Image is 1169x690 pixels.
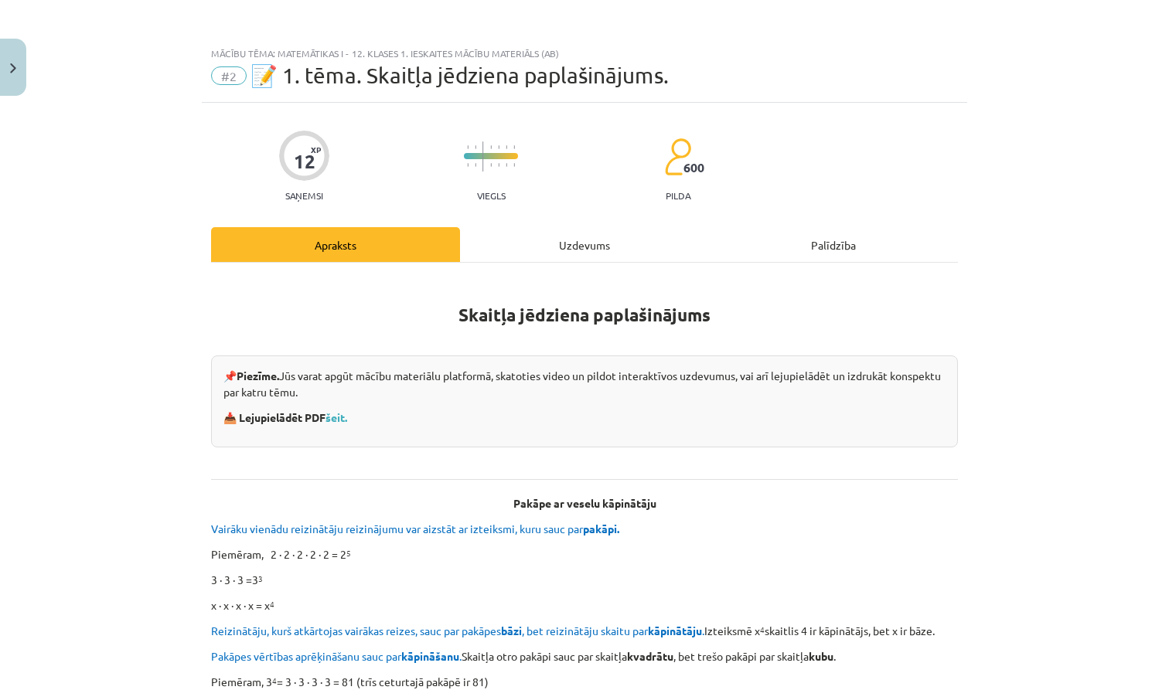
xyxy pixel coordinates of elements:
[325,410,347,424] a: šeit.
[272,675,277,686] sup: 4
[666,190,690,201] p: pilda
[482,141,484,172] img: icon-long-line-d9ea69661e0d244f92f715978eff75569469978d946b2353a9bb055b3ed8787d.svg
[709,227,958,262] div: Palīdzība
[475,145,476,149] img: icon-short-line-57e1e144782c952c97e751825c79c345078a6d821885a25fce030b3d8c18986b.svg
[211,623,958,639] p: Izteiksmē x skaitlis 4 ir kāpinātājs, bet x ir bāze.
[211,649,462,663] span: Pakāpes vērtības aprēķināšanu sauc par .
[513,163,515,167] img: icon-short-line-57e1e144782c952c97e751825c79c345078a6d821885a25fce030b3d8c18986b.svg
[311,145,321,154] span: XP
[223,368,946,400] p: 📌 Jūs varat apgūt mācību materiālu platformā, skatoties video un pildot interaktīvos uzdevumus, v...
[583,522,619,535] b: pakāpi.
[513,496,656,510] b: Pakāpe ar veselu kāpinātāju
[237,369,279,382] strong: Piezīme.
[211,546,958,563] p: Piemēram, 2 ∙ 2 ∙ 2 ∙ 2 ∙ 2 = 2
[211,522,622,535] span: Vairāku vienādu reizinātāju reizinājumu var aizstāt ar izteiksmi, kuru sauc par
[506,145,507,149] img: icon-short-line-57e1e144782c952c97e751825c79c345078a6d821885a25fce030b3d8c18986b.svg
[627,649,673,663] b: kvadrātu
[10,63,16,73] img: icon-close-lesson-0947bae3869378f0d4975bcd49f059093ad1ed9edebbc8119c70593378902aed.svg
[211,648,958,665] p: Skaitļa otro pakāpi sauc par skaitļa , bet trešo pakāpi par skaitļa .
[664,138,691,176] img: students-c634bb4e5e11cddfef0936a35e636f08e4e9abd3cc4e673bd6f9a4125e45ecb1.svg
[460,227,709,262] div: Uzdevums
[211,227,460,262] div: Apraksts
[211,572,958,588] p: 3 ∙ 3 ∙ 3 =3
[498,163,499,167] img: icon-short-line-57e1e144782c952c97e751825c79c345078a6d821885a25fce030b3d8c18986b.svg
[475,163,476,167] img: icon-short-line-57e1e144782c952c97e751825c79c345078a6d821885a25fce030b3d8c18986b.svg
[211,48,958,59] div: Mācību tēma: Matemātikas i - 12. klases 1. ieskaites mācību materiāls (ab)
[458,304,711,326] strong: Skaitļa jēdziena paplašinājums
[506,163,507,167] img: icon-short-line-57e1e144782c952c97e751825c79c345078a6d821885a25fce030b3d8c18986b.svg
[211,624,704,637] span: Reizinātāju, kurš atkārtojas vairākas reizes, sauc par pakāpes , bet reizinātāju skaitu par .
[211,597,958,614] p: x ∙ x ∙ x ∙ x = x
[467,145,469,149] img: icon-short-line-57e1e144782c952c97e751825c79c345078a6d821885a25fce030b3d8c18986b.svg
[401,649,459,663] b: kāpināšanu
[211,66,247,85] span: #2
[223,410,349,424] strong: 📥 Lejupielādēt PDF
[250,63,669,88] span: 📝 1. tēma. Skaitļa jēdziena paplašinājums.
[498,145,499,149] img: icon-short-line-57e1e144782c952c97e751825c79c345078a6d821885a25fce030b3d8c18986b.svg
[648,624,702,637] b: kāpinātāju
[513,145,515,149] img: icon-short-line-57e1e144782c952c97e751825c79c345078a6d821885a25fce030b3d8c18986b.svg
[211,674,958,690] p: Piemēram, 3 = 3 ∙ 3 ∙ 3 ∙ 3 = 81 (trīs ceturtajā pakāpē ir 81)
[501,624,522,637] b: bāzi
[270,598,274,610] sup: 4
[490,163,492,167] img: icon-short-line-57e1e144782c952c97e751825c79c345078a6d821885a25fce030b3d8c18986b.svg
[490,145,492,149] img: icon-short-line-57e1e144782c952c97e751825c79c345078a6d821885a25fce030b3d8c18986b.svg
[477,190,506,201] p: Viegls
[760,624,765,635] sup: 4
[809,649,833,663] b: kubu
[258,573,263,584] sup: 3
[683,161,704,175] span: 600
[279,190,329,201] p: Saņemsi
[467,163,469,167] img: icon-short-line-57e1e144782c952c97e751825c79c345078a6d821885a25fce030b3d8c18986b.svg
[346,547,351,559] sup: 5
[294,151,315,172] div: 12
